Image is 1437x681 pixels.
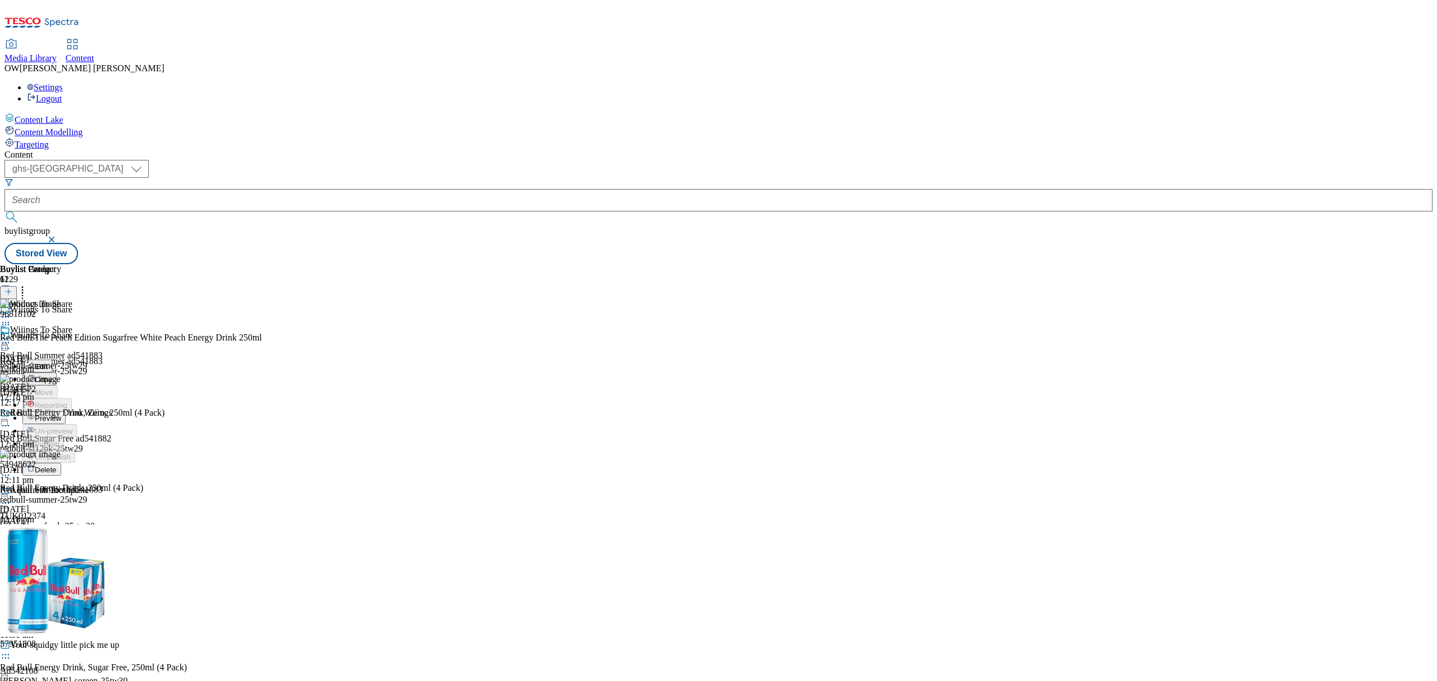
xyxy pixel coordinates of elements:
input: Search [4,189,1433,211]
a: Media Library [4,40,57,63]
span: [PERSON_NAME] [PERSON_NAME] [20,63,164,73]
span: Content Lake [15,115,63,125]
a: Content Lake [4,113,1433,125]
span: OW [4,63,20,73]
a: Targeting [4,137,1433,150]
a: Content Modelling [4,125,1433,137]
span: Content [66,53,94,63]
span: Media Library [4,53,57,63]
div: Content [4,150,1433,160]
a: Logout [27,94,62,103]
button: Stored View [4,243,78,264]
span: buylistgroup [4,226,50,236]
a: Content [66,40,94,63]
svg: Search Filters [4,178,13,187]
span: Content Modelling [15,127,83,137]
a: Settings [27,82,63,92]
span: Targeting [15,140,49,149]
